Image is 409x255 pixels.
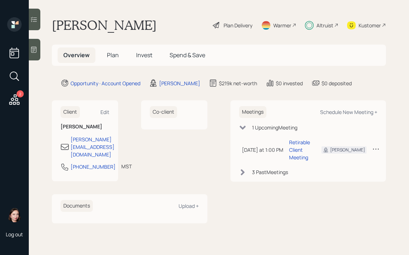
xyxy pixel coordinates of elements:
[224,22,252,29] div: Plan Delivery
[359,22,381,29] div: Kustomer
[276,79,303,87] div: $0 invested
[7,208,22,222] img: aleksandra-headshot.png
[252,168,288,176] div: 3 Past Meeting s
[71,136,114,158] div: [PERSON_NAME][EMAIL_ADDRESS][DOMAIN_NAME]
[63,51,90,59] span: Overview
[71,163,116,170] div: [PHONE_NUMBER]
[60,124,109,130] h6: [PERSON_NAME]
[100,109,109,115] div: Edit
[322,79,352,87] div: $0 deposited
[316,22,333,29] div: Altruist
[71,79,140,87] div: Opportunity · Account Opened
[242,146,283,154] div: [DATE] at 1:00 PM
[52,17,157,33] h1: [PERSON_NAME]
[159,79,200,87] div: [PERSON_NAME]
[6,231,23,238] div: Log out
[60,106,80,118] h6: Client
[219,79,257,87] div: $219k net-worth
[60,200,93,212] h6: Documents
[121,163,132,170] div: MST
[252,124,297,131] div: 1 Upcoming Meeting
[330,147,365,153] div: [PERSON_NAME]
[107,51,119,59] span: Plan
[320,109,377,115] div: Schedule New Meeting +
[17,90,24,97] div: 2
[289,138,310,161] div: Retirable Client Meeting
[170,51,205,59] span: Spend & Save
[150,106,177,118] h6: Co-client
[179,202,199,209] div: Upload +
[273,22,291,29] div: Warmer
[239,106,266,118] h6: Meetings
[136,51,152,59] span: Invest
